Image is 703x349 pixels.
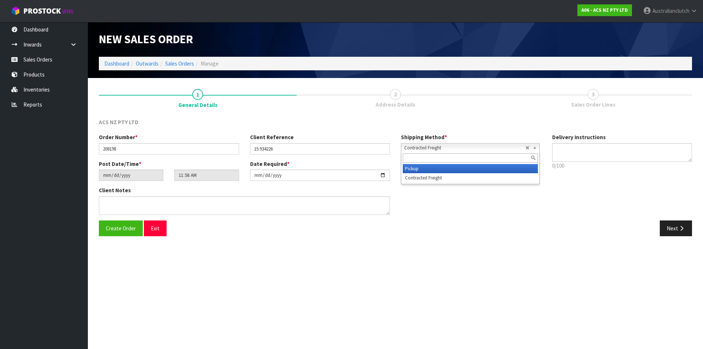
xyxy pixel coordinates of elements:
[99,133,138,141] label: Order Number
[581,7,628,13] strong: A06 - ACS NZ PTY LTD
[178,101,217,109] span: General Details
[588,89,599,100] span: 3
[250,160,290,168] label: Date Required
[99,32,193,47] span: New Sales Order
[376,101,415,108] span: Address Details
[250,133,294,141] label: Client Reference
[192,89,203,100] span: 1
[99,220,143,236] button: Create Order
[660,220,692,236] button: Next
[99,119,138,126] span: ACS NZ PTY LTD
[404,144,525,152] span: Contracted Freight
[106,225,136,232] span: Create Order
[401,133,447,141] label: Shipping Method
[552,162,692,170] p: 0/100
[11,6,20,15] img: cube-alt.png
[99,160,141,168] label: Post Date/Time
[652,7,689,14] span: Australianclutch
[99,186,131,194] label: Client Notes
[250,143,390,155] input: Client Reference
[104,60,129,67] a: Dashboard
[23,6,61,16] span: ProStock
[62,8,74,15] small: WMS
[144,220,167,236] button: Exit
[136,60,159,67] a: Outwards
[201,60,219,67] span: Manage
[99,143,239,155] input: Order Number
[552,133,606,141] label: Delivery Instructions
[403,164,538,173] li: Pickup
[165,60,194,67] a: Sales Orders
[571,101,615,108] span: Sales Order Lines
[99,113,692,242] span: General Details
[390,89,401,100] span: 2
[403,173,538,182] li: Contracted Freight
